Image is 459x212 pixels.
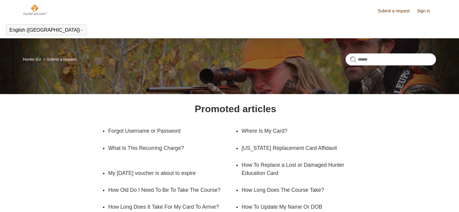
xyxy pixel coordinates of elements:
[9,27,84,33] button: English ([GEOGRAPHIC_DATA])
[195,102,276,116] h1: Promoted articles
[108,140,235,157] a: What Is This Recurring Charge?
[241,140,360,157] a: [US_STATE] Replacement Card Affidavit
[23,57,42,62] li: Hunter-Ed
[346,53,436,65] input: Search
[417,8,436,14] a: Sign in
[241,157,369,182] a: How To Replace a Lost or Damaged Hunter Education Card
[23,4,47,16] img: Hunter-Ed Help Center home page
[108,122,226,139] a: Forgot Username or Password
[108,165,226,182] a: My [DATE] voucher is about to expire
[23,57,41,62] a: Hunter-Ed
[42,57,76,62] li: Submit a request
[241,182,360,198] a: How Long Does The Course Take?
[108,182,226,198] a: How Old Do I Need To Be To Take The Course?
[378,8,416,14] a: Submit a request
[241,122,360,139] a: Where Is My Card?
